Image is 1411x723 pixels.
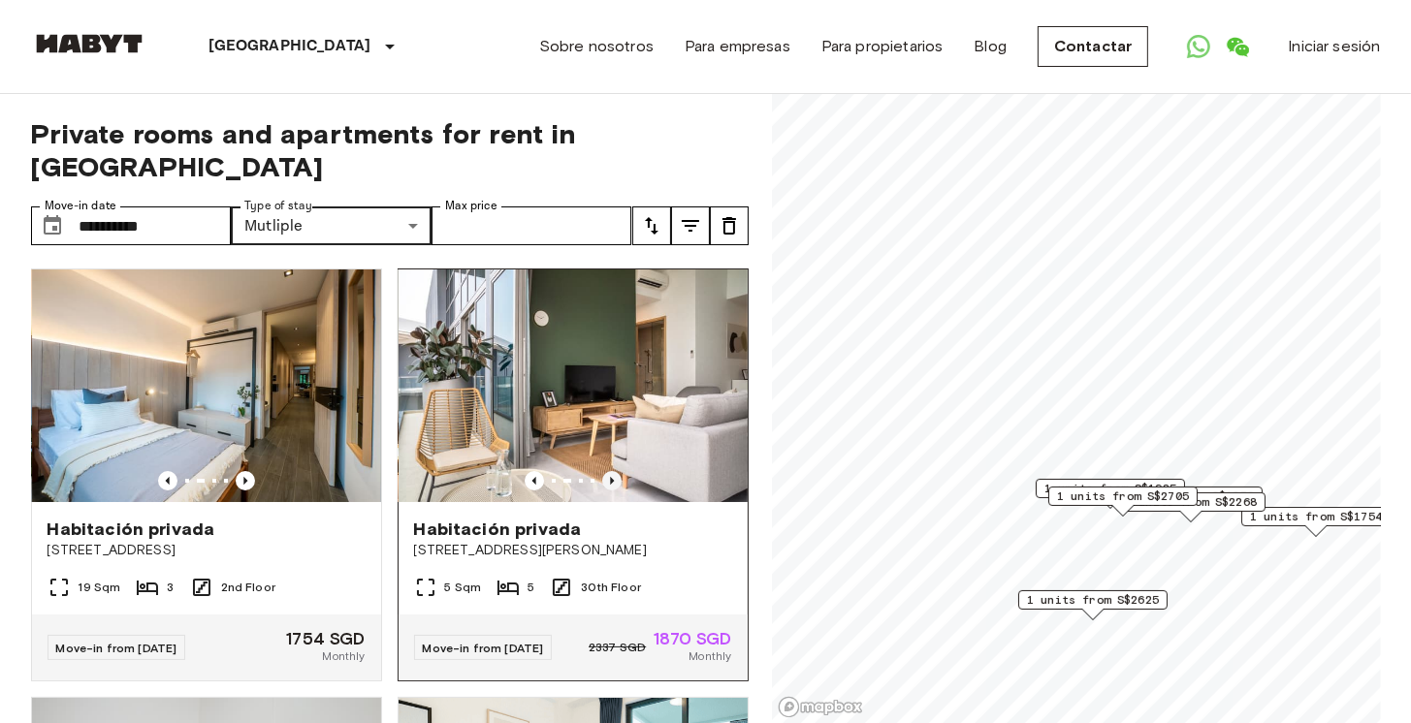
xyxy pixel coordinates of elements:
[48,541,366,560] span: [STREET_ADDRESS]
[1122,487,1254,505] span: 1 units from S$1870
[231,206,432,245] div: Mutliple
[581,579,641,596] span: 30th Floor
[221,579,275,596] span: 2nd Floor
[31,268,382,681] a: Previous imagePrevious imageHabitación privada[STREET_ADDRESS]19 Sqm32nd FloorMove-in from [DATE]...
[1036,479,1185,509] div: Map marker
[79,579,121,596] span: 19 Sqm
[236,471,255,490] button: Previous image
[445,579,482,596] span: 5 Sqm
[1241,507,1391,537] div: Map marker
[1027,591,1159,609] span: 1 units from S$2625
[48,518,215,541] span: Habitación privada
[821,35,944,58] a: Para propietarios
[158,471,177,490] button: Previous image
[689,647,731,665] span: Monthly
[1250,508,1382,525] span: 1 units from S$1754
[528,579,534,596] span: 5
[974,35,1007,58] a: Blog
[602,471,622,490] button: Previous image
[1125,493,1257,511] span: 1 units from S$2268
[423,641,544,655] span: Move-in from [DATE]
[33,206,72,245] button: Choose date, selected date is 4 Oct 2025
[1018,590,1168,620] div: Map marker
[1048,487,1198,517] div: Map marker
[710,206,749,245] button: tune
[1218,27,1257,66] a: Open WeChat
[671,206,710,245] button: tune
[445,198,497,214] label: Max price
[322,647,365,665] span: Monthly
[1288,35,1380,58] a: Iniciar sesión
[414,518,582,541] span: Habitación privada
[31,117,749,183] span: Private rooms and apartments for rent in [GEOGRAPHIC_DATA]
[589,639,646,656] span: 2337 SGD
[31,34,147,53] img: Habyt
[1113,487,1263,517] div: Map marker
[45,198,116,214] label: Move-in date
[539,35,654,58] a: Sobre nosotros
[399,269,748,502] img: Marketing picture of unit SG-01-113-001-05
[1179,27,1218,66] a: Open WhatsApp
[32,269,381,502] img: Marketing picture of unit SG-01-027-006-02
[525,471,544,490] button: Previous image
[654,630,731,647] span: 1870 SGD
[209,35,371,58] p: [GEOGRAPHIC_DATA]
[1038,26,1148,67] a: Contactar
[1116,492,1266,522] div: Map marker
[56,641,177,655] span: Move-in from [DATE]
[398,268,749,681] a: Previous imagePrevious imageHabitación privada[STREET_ADDRESS][PERSON_NAME]5 Sqm530th FloorMove-i...
[685,35,790,58] a: Para empresas
[632,206,671,245] button: tune
[414,541,732,560] span: [STREET_ADDRESS][PERSON_NAME]
[286,630,365,647] span: 1754 SGD
[167,579,174,596] span: 3
[778,696,863,718] a: Mapbox logo
[1044,480,1176,497] span: 1 units from S$1985
[1057,487,1189,505] span: 1 units from S$2705
[244,198,312,214] label: Type of stay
